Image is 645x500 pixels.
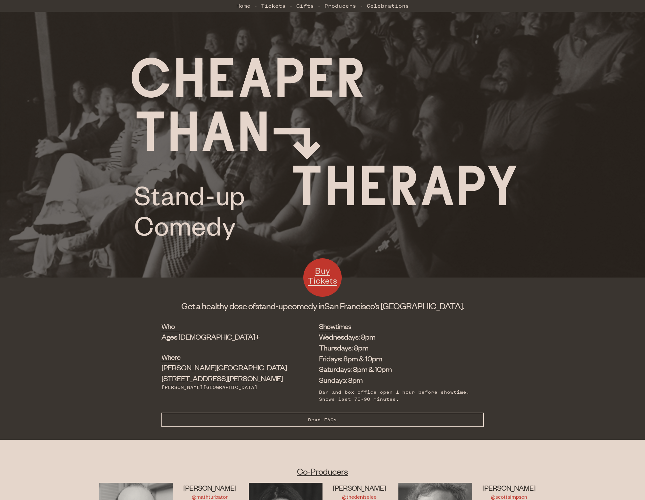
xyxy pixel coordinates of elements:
[319,353,474,364] li: Fridays: 8pm & 10pm
[308,265,337,286] span: Buy Tickets
[161,362,287,372] span: [PERSON_NAME][GEOGRAPHIC_DATA]
[97,465,548,477] h2: Co-Producers
[319,375,474,385] li: Sundays: 8pm
[173,483,247,493] h3: [PERSON_NAME]
[319,342,474,353] li: Thursdays: 8pm
[319,331,474,342] li: Wednesdays: 8pm
[322,483,396,493] h3: [PERSON_NAME]
[319,321,342,331] h2: Showtimes
[303,258,342,297] a: Buy Tickets
[308,417,337,423] span: Read FAQs
[192,493,228,500] a: @mathturbator
[132,58,517,240] img: Cheaper Than Therapy logo
[319,389,474,403] div: Bar and box office open 1 hour before showtime. Shows last 70-90 minutes.
[255,300,288,311] span: stand-up
[161,384,287,391] div: [PERSON_NAME][GEOGRAPHIC_DATA]
[491,493,527,500] a: @scottsimpson
[161,352,180,362] h2: Where
[324,300,379,311] span: San Francisco’s
[161,362,287,384] div: [STREET_ADDRESS][PERSON_NAME]
[161,413,484,427] button: Read FAQs
[319,364,474,375] li: Saturdays: 8pm & 10pm
[161,300,484,311] h1: Get a healthy dose of comedy in
[161,331,287,342] div: Ages [DEMOGRAPHIC_DATA]+
[380,300,464,311] span: [GEOGRAPHIC_DATA].
[161,321,180,331] h2: Who
[472,483,546,493] h3: [PERSON_NAME]
[342,493,377,500] a: @thedeniselee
